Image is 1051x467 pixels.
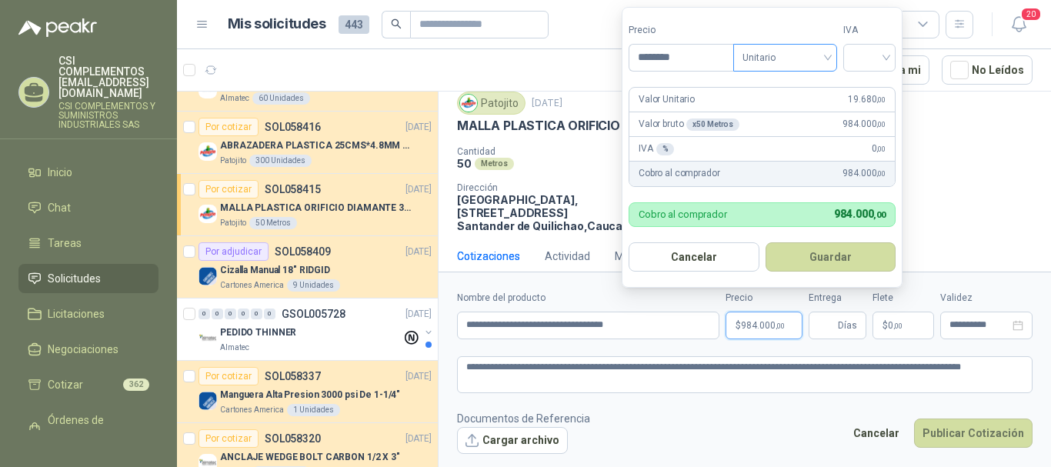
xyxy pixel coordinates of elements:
[251,309,262,319] div: 0
[48,270,101,287] span: Solicitudes
[457,291,719,305] label: Nombre del producto
[1020,7,1042,22] span: 20
[199,242,269,261] div: Por adjudicar
[742,46,828,69] span: Unitario
[177,236,438,299] a: Por adjudicarSOL058409[DATE] Company LogoCizalla Manual 18" RIDGIDCartones America9 Unidades
[639,117,739,132] p: Valor bruto
[275,246,331,257] p: SOL058409
[872,291,934,305] label: Flete
[177,174,438,236] a: Por cotizarSOL058415[DATE] Company LogoMALLA PLASTICA ORIFICIO DIAMANTE 3MMPatojito50 Metros
[220,342,249,354] p: Almatec
[809,291,866,305] label: Entrega
[265,433,321,444] p: SOL058320
[845,419,908,448] button: Cancelar
[475,158,514,170] div: Metros
[177,112,438,174] a: Por cotizarSOL058416[DATE] Company LogoABRAZADERA PLASTICA 25CMS*4.8MM NEGRAPatojito300 Unidades
[18,228,158,258] a: Tareas
[199,309,210,319] div: 0
[199,180,259,198] div: Por cotizar
[48,412,144,445] span: Órdenes de Compra
[220,92,249,105] p: Almatec
[252,92,310,105] div: 60 Unidades
[876,145,886,153] span: ,00
[199,392,217,410] img: Company Logo
[58,55,158,98] p: CSI COMPLEMENTOS [EMAIL_ADDRESS][DOMAIN_NAME]
[942,55,1033,85] button: No Leídos
[457,146,659,157] p: Cantidad
[220,404,284,416] p: Cartones America
[199,118,259,136] div: Por cotizar
[457,92,525,115] div: Patojito
[123,379,149,391] span: 362
[220,325,296,340] p: PEDIDO THINNER
[940,291,1033,305] label: Validez
[228,13,326,35] h1: Mis solicitudes
[888,321,903,330] span: 0
[457,118,724,134] p: MALLA PLASTICA ORIFICIO DIAMANTE 3MM
[220,279,284,292] p: Cartones America
[405,120,432,135] p: [DATE]
[872,142,886,156] span: 0
[656,143,675,155] div: %
[58,102,158,129] p: CSI COMPLEMENTOS Y SUMINISTROS INDUSTRIALES SAS
[776,322,785,330] span: ,00
[199,142,217,161] img: Company Logo
[639,142,674,156] p: IVA
[914,419,1033,448] button: Publicar Cotización
[457,157,472,170] p: 50
[405,432,432,446] p: [DATE]
[876,169,886,178] span: ,00
[741,321,785,330] span: 984.000
[199,367,259,385] div: Por cotizar
[842,117,886,132] span: 984.000
[893,322,903,330] span: ,00
[18,193,158,222] a: Chat
[460,95,477,112] img: Company Logo
[842,166,886,181] span: 984.000
[18,18,97,37] img: Logo peakr
[726,291,802,305] label: Precio
[873,210,886,220] span: ,00
[282,309,345,319] p: GSOL005728
[220,138,412,153] p: ABRAZADERA PLASTICA 25CMS*4.8MM NEGRA
[177,361,438,423] a: Por cotizarSOL058337[DATE] Company LogoManguera Alta Presion 3000 psi De 1-1/4"Cartones America1 ...
[18,405,158,452] a: Órdenes de Compra
[212,309,223,319] div: 0
[629,242,759,272] button: Cancelar
[876,95,886,104] span: ,00
[843,23,896,38] label: IVA
[18,158,158,187] a: Inicio
[532,96,562,111] p: [DATE]
[18,299,158,329] a: Licitaciones
[265,371,321,382] p: SOL058337
[766,242,896,272] button: Guardar
[391,18,402,29] span: search
[265,122,321,132] p: SOL058416
[834,208,886,220] span: 984.000
[639,209,727,219] p: Cobro al comprador
[848,92,886,107] span: 19.680
[238,309,249,319] div: 0
[457,248,520,265] div: Cotizaciones
[405,369,432,384] p: [DATE]
[48,164,72,181] span: Inicio
[457,427,568,455] button: Cargar archivo
[225,309,236,319] div: 0
[220,155,246,167] p: Patojito
[287,404,340,416] div: 1 Unidades
[405,182,432,197] p: [DATE]
[249,217,297,229] div: 50 Metros
[18,264,158,293] a: Solicitudes
[1005,11,1033,38] button: 20
[629,23,733,38] label: Precio
[249,155,312,167] div: 300 Unidades
[639,92,695,107] p: Valor Unitario
[220,263,330,278] p: Cizalla Manual 18" RIDGID
[220,450,400,465] p: ANCLAJE WEDGE BOLT CARBON 1/2 X 3"
[48,235,82,252] span: Tareas
[48,305,105,322] span: Licitaciones
[18,335,158,364] a: Negociaciones
[220,217,246,229] p: Patojito
[457,193,626,232] p: [GEOGRAPHIC_DATA], [STREET_ADDRESS] Santander de Quilichao , Cauca
[405,307,432,322] p: [DATE]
